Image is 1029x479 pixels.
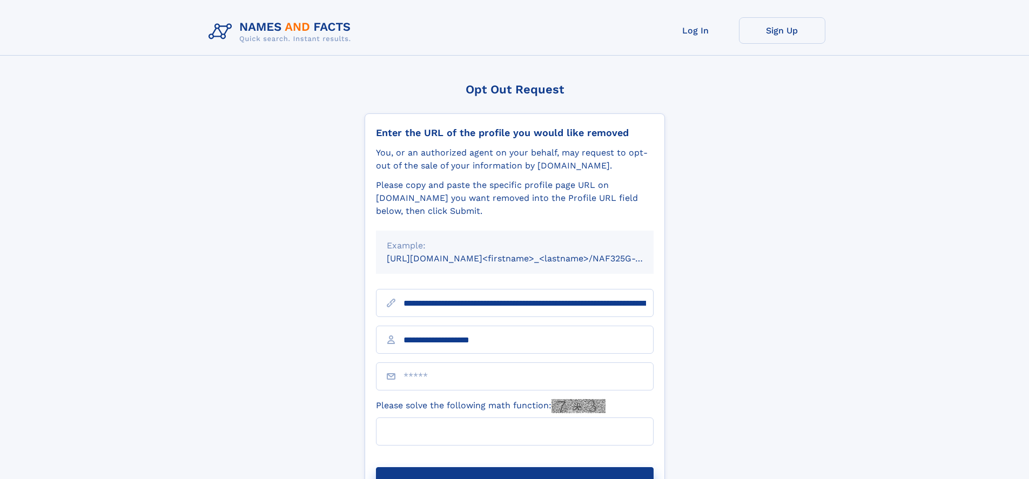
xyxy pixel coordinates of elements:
[387,239,643,252] div: Example:
[739,17,825,44] a: Sign Up
[376,127,654,139] div: Enter the URL of the profile you would like removed
[376,146,654,172] div: You, or an authorized agent on your behalf, may request to opt-out of the sale of your informatio...
[387,253,674,264] small: [URL][DOMAIN_NAME]<firstname>_<lastname>/NAF325G-xxxxxxxx
[365,83,665,96] div: Opt Out Request
[653,17,739,44] a: Log In
[376,179,654,218] div: Please copy and paste the specific profile page URL on [DOMAIN_NAME] you want removed into the Pr...
[376,399,606,413] label: Please solve the following math function:
[204,17,360,46] img: Logo Names and Facts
